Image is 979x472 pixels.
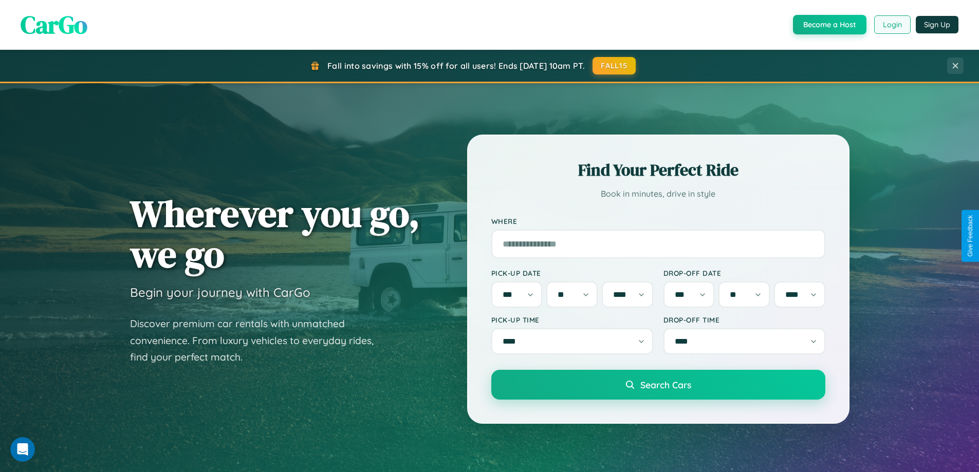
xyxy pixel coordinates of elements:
button: FALL15 [593,57,636,74]
div: Give Feedback [967,215,974,257]
label: Pick-up Date [491,269,653,277]
p: Book in minutes, drive in style [491,186,825,201]
button: Sign Up [916,16,958,33]
h3: Begin your journey with CarGo [130,285,310,300]
button: Search Cars [491,370,825,400]
label: Drop-off Time [663,315,825,324]
h2: Find Your Perfect Ride [491,159,825,181]
span: Search Cars [640,379,691,390]
p: Discover premium car rentals with unmatched convenience. From luxury vehicles to everyday rides, ... [130,315,387,366]
span: Fall into savings with 15% off for all users! Ends [DATE] 10am PT. [327,61,585,71]
span: CarGo [21,8,87,42]
label: Pick-up Time [491,315,653,324]
label: Drop-off Date [663,269,825,277]
button: Become a Host [793,15,866,34]
h1: Wherever you go, we go [130,193,420,274]
iframe: Intercom live chat [10,437,35,462]
label: Where [491,217,825,225]
button: Login [874,15,911,34]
